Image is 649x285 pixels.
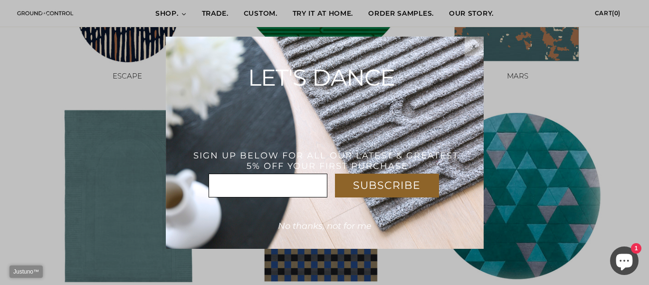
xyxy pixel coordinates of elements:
input: Email Address [209,174,327,197]
span: LET'S DANCE [248,64,395,91]
inbox-online-store-chat: Shopify online store chat [607,246,641,277]
div: x [465,37,484,56]
div: No thanks, not for me [261,216,388,236]
span: SIGN UP BELOW FOR ALL OUR LATEST & GREATEST. 5% OFF YOUR FIRST PURCHASE [193,150,461,171]
a: Justuno™ [10,265,43,278]
span: SUBSCRIBE [353,179,420,192]
div: SUBSCRIBE [335,174,439,197]
span: No thanks, not for me [278,221,372,231]
span: x [472,42,476,50]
